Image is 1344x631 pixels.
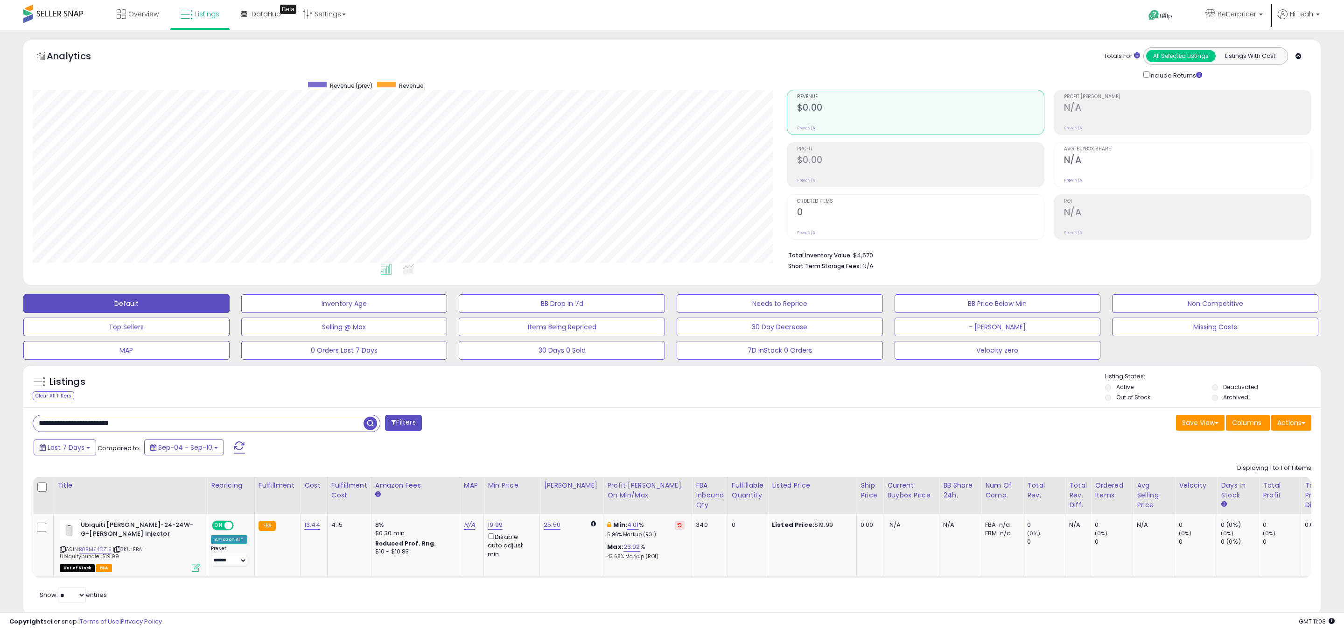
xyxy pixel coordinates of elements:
b: Listed Price: [772,520,814,529]
b: Total Inventory Value: [788,251,852,259]
div: Preset: [211,546,247,567]
span: Betterpricer [1218,9,1256,19]
div: N/A [1069,521,1084,529]
a: 4.01 [627,520,639,530]
small: Prev: N/A [1064,230,1082,235]
div: Avg Selling Price [1137,481,1171,510]
span: DataHub [252,9,281,19]
button: Last 7 Days [34,440,96,455]
span: N/A [862,262,874,270]
div: Disable auto adjust min [488,532,532,559]
button: BB Price Below Min [895,294,1101,313]
p: Listing States: [1105,372,1321,381]
a: N/A [464,520,475,530]
a: Help [1141,2,1190,30]
span: OFF [232,522,247,530]
span: Avg. Buybox Share [1064,147,1311,152]
b: Short Term Storage Fees: [788,262,861,270]
button: Missing Costs [1112,318,1318,336]
div: Profit [PERSON_NAME] on Min/Max [607,481,688,500]
h2: $0.00 [797,102,1044,115]
button: MAP [23,341,230,360]
div: Total Profit Diff. [1305,481,1323,510]
div: N/A [943,521,974,529]
div: 0 [732,521,761,529]
div: 0 [1263,538,1301,546]
b: Ubiquiti [PERSON_NAME]-24-24W-G-[PERSON_NAME] Injector [81,521,194,540]
div: Ship Price [861,481,879,500]
a: 13.44 [304,520,320,530]
div: Totals For [1104,52,1140,61]
div: Listed Price [772,481,853,490]
div: Repricing [211,481,251,490]
small: (0%) [1221,530,1234,537]
button: Needs to Reprice [677,294,883,313]
span: Profit [797,147,1044,152]
span: Hi Leah [1290,9,1313,19]
button: 0 Orders Last 7 Days [241,341,448,360]
button: Actions [1271,415,1311,431]
label: Out of Stock [1116,393,1150,401]
i: Get Help [1148,9,1160,21]
li: $4,570 [788,249,1304,260]
h2: N/A [1064,102,1311,115]
span: Ordered Items [797,199,1044,204]
i: Revert to store-level Min Markup [678,523,682,527]
b: Reduced Prof. Rng. [375,539,436,547]
a: Privacy Policy [121,617,162,626]
i: This overrides the store level min markup for this listing [607,522,611,528]
button: Listings With Cost [1215,50,1285,62]
button: Inventory Age [241,294,448,313]
label: Archived [1223,393,1248,401]
div: Title [57,481,203,490]
span: Overview [128,9,159,19]
button: Velocity zero [895,341,1101,360]
div: FBM: n/a [985,529,1016,538]
span: Show: entries [40,590,107,599]
button: All Selected Listings [1146,50,1216,62]
button: 7D InStock 0 Orders [677,341,883,360]
span: 2025-09-18 11:03 GMT [1299,617,1335,626]
span: Last 7 Days [48,443,84,452]
span: N/A [889,520,901,529]
div: Current Buybox Price [887,481,935,500]
div: Ordered Items [1095,481,1129,500]
small: Days In Stock. [1221,500,1226,509]
span: ON [213,522,224,530]
button: Default [23,294,230,313]
div: BB Share 24h. [943,481,977,500]
div: Include Returns [1136,70,1213,80]
span: | SKU: FBA-Ubiquitybundle-$19.99 [60,546,145,560]
button: Selling @ Max [241,318,448,336]
div: [PERSON_NAME] [544,481,599,490]
b: Min: [613,520,627,529]
button: Sep-04 - Sep-10 [144,440,224,455]
div: seller snap | | [9,617,162,626]
small: Amazon Fees. [375,490,381,499]
div: Total Rev. [1027,481,1061,500]
div: Displaying 1 to 1 of 1 items [1237,464,1311,473]
small: Prev: N/A [1064,125,1082,131]
img: 11xqF6DiO-L._SL40_.jpg [60,521,78,539]
small: Prev: N/A [797,125,815,131]
div: Total Profit [1263,481,1297,500]
div: Velocity [1179,481,1213,490]
div: Fulfillment [259,481,296,490]
i: Calculated using Dynamic Max Price. [591,521,596,527]
small: (0%) [1095,530,1108,537]
small: Prev: N/A [797,230,815,235]
div: $19.99 [772,521,849,529]
small: FBA [259,521,276,531]
h2: $0.00 [797,155,1044,167]
span: Compared to: [98,444,140,453]
div: N/A [1137,521,1168,529]
div: 0 [1095,538,1133,546]
a: Hi Leah [1278,9,1320,30]
div: Tooltip anchor [280,5,296,14]
div: % [607,543,685,560]
button: Top Sellers [23,318,230,336]
div: 340 [696,521,721,529]
label: Active [1116,383,1134,391]
div: Cost [304,481,323,490]
div: % [607,521,685,538]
